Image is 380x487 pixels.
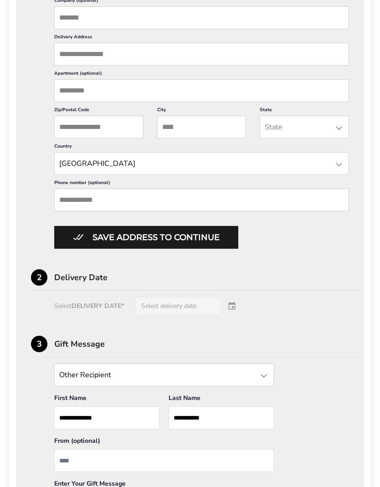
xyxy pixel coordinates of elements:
input: ZIP [54,116,144,138]
div: Last Name [169,394,274,406]
label: City [157,107,246,116]
div: Gift Message [54,340,364,348]
input: Delivery Address [54,43,349,66]
label: Phone number (optional) [54,179,349,189]
div: Delivery Date [54,273,364,282]
label: State [260,107,349,116]
input: Company [54,6,349,29]
input: State [54,364,274,386]
input: State [260,116,349,138]
label: Apartment (optional) [54,70,349,79]
label: Country [54,143,349,152]
input: City [157,116,246,138]
input: Last Name [169,406,274,429]
input: First Name [54,406,159,429]
input: State [54,152,349,175]
div: From (optional) [54,436,274,449]
label: Zip/Postal Code [54,107,144,116]
div: First Name [54,394,159,406]
input: Apartment [54,79,349,102]
div: 3 [31,336,47,352]
button: Button save address [54,226,238,249]
input: From [54,449,274,472]
div: 2 [31,269,47,286]
label: Delivery Address [54,34,349,43]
